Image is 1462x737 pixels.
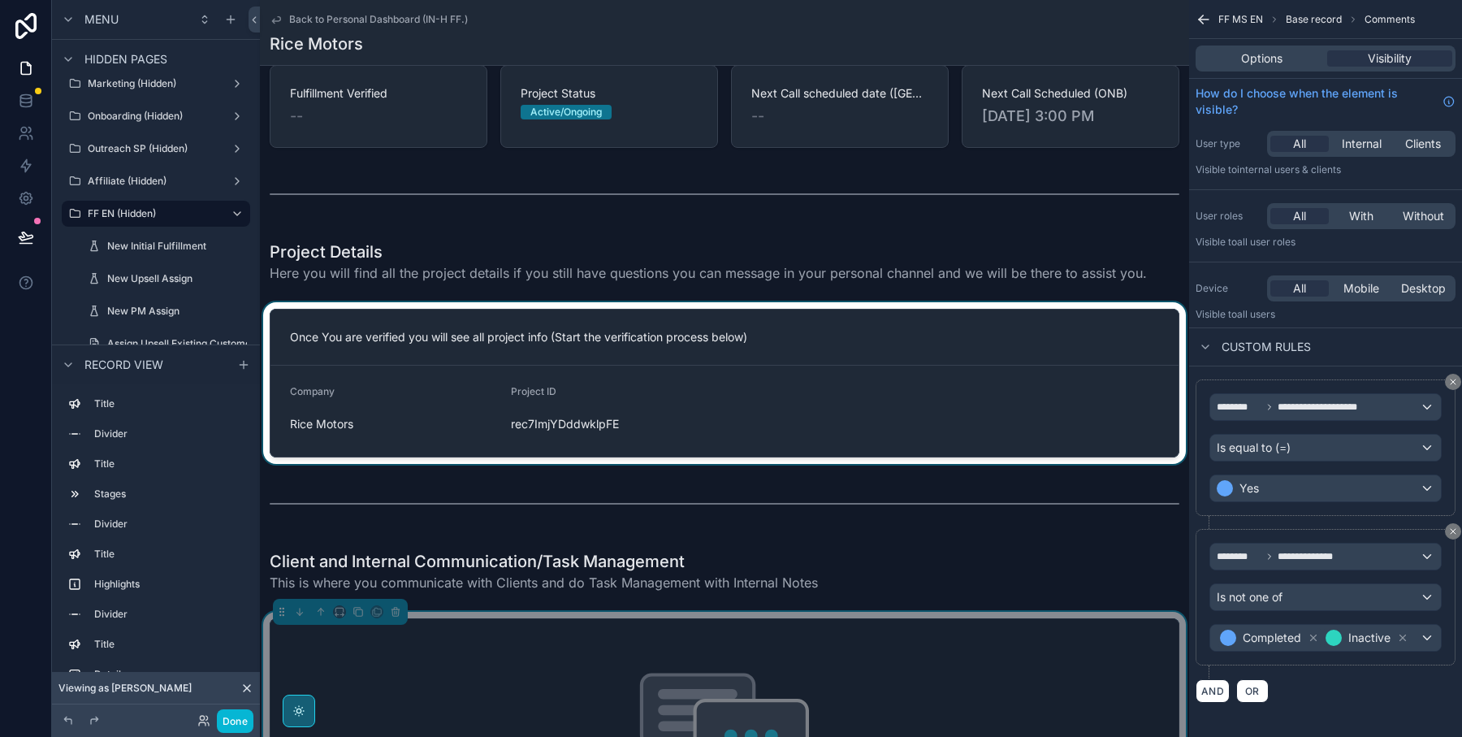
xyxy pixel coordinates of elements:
a: Marketing (Hidden) [62,71,250,97]
span: FF MS EN [1218,13,1263,26]
span: Inactive [1348,630,1391,646]
button: CompletedInactive [1209,624,1442,652]
a: New Upsell Assign [81,266,250,292]
label: Divider [94,427,244,440]
span: Desktop [1401,280,1446,297]
span: OR [1242,685,1263,697]
span: Without [1403,208,1444,224]
label: Divider [94,608,244,621]
div: scrollable content [52,384,260,678]
label: User roles [1196,210,1261,223]
a: Onboarding (Hidden) [62,103,250,129]
span: Is not one of [1217,589,1282,605]
a: Affiliate (Hidden) [62,168,250,194]
span: Comments [1365,13,1415,26]
label: Stages [94,488,244,501]
label: Details [94,668,244,681]
p: Visible to [1196,308,1456,321]
span: All [1293,208,1306,224]
label: Title [94,548,244,561]
a: FF EN (Hidden) [62,201,250,227]
button: Yes [1209,475,1442,502]
label: Divider [94,518,244,531]
label: Title [94,638,244,651]
label: New PM Assign [107,305,247,318]
span: All [1293,280,1306,297]
button: OR [1236,679,1269,703]
span: Mobile [1343,280,1379,297]
label: Onboarding (Hidden) [88,110,224,123]
a: Back to Personal Dashboard (IN-H FF.) [270,13,468,26]
span: All user roles [1237,236,1295,248]
a: How do I choose when the element is visible? [1196,85,1456,118]
span: Options [1241,50,1282,67]
button: Is not one of [1209,583,1442,611]
span: Yes [1239,480,1259,496]
span: all users [1237,308,1275,320]
span: How do I choose when the element is visible? [1196,85,1436,118]
span: Back to Personal Dashboard (IN-H FF.) [289,13,468,26]
span: Internal users & clients [1237,163,1341,176]
label: Outreach SP (Hidden) [88,142,224,155]
button: AND [1196,679,1230,703]
label: New Initial Fulfillment [107,240,247,253]
label: Assign Upsell Existing Customer [107,337,255,350]
span: With [1349,208,1373,224]
label: Highlights [94,578,244,591]
span: Custom rules [1222,339,1311,355]
h1: Rice Motors [270,33,363,55]
a: Assign Upsell Existing Customer [81,331,250,357]
label: User type [1196,137,1261,150]
span: Visibility [1368,50,1412,67]
span: Viewing as [PERSON_NAME] [58,682,192,695]
button: Done [217,709,253,733]
a: New PM Assign [81,298,250,324]
a: New Initial Fulfillment [81,233,250,259]
span: All [1293,136,1306,152]
label: FF EN (Hidden) [88,207,218,220]
label: New Upsell Assign [107,272,247,285]
button: Is equal to (=) [1209,434,1442,462]
span: Is equal to (=) [1217,440,1291,456]
label: Device [1196,282,1261,295]
span: Clients [1405,136,1441,152]
span: Menu [84,11,119,28]
label: Affiliate (Hidden) [88,175,224,188]
label: Title [94,457,244,470]
span: Internal [1342,136,1382,152]
label: Marketing (Hidden) [88,77,224,90]
span: Hidden pages [84,51,167,67]
span: Record view [84,357,163,373]
span: Base record [1286,13,1342,26]
a: Outreach SP (Hidden) [62,136,250,162]
p: Visible to [1196,236,1456,249]
p: Visible to [1196,163,1456,176]
span: Completed [1243,630,1301,646]
label: Title [94,397,244,410]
